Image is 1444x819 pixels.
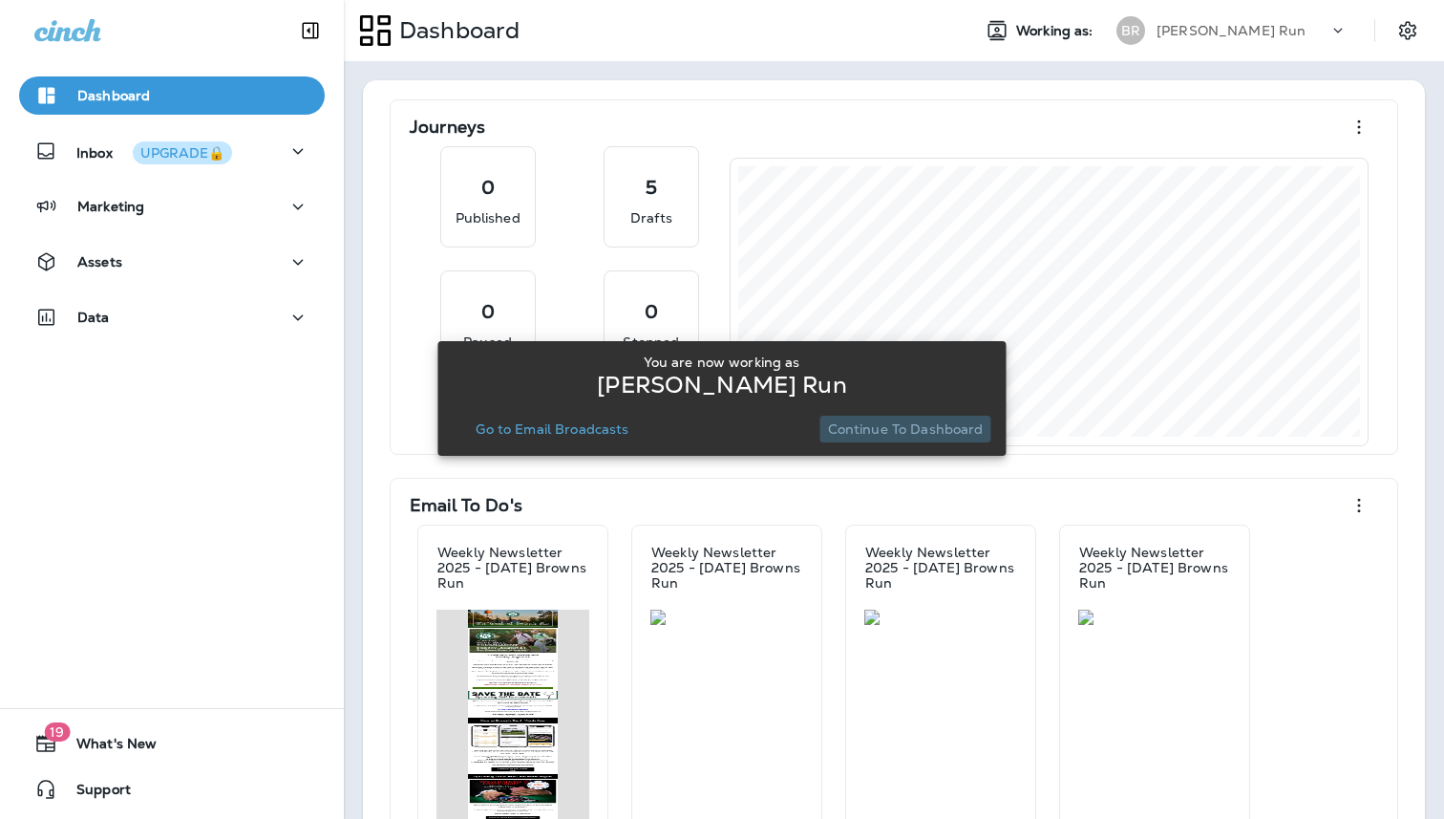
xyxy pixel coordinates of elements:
[1078,610,1231,625] img: 551f3744-5f7d-4ae4-a5cb-a2bbea7ba299.jpg
[410,496,522,515] p: Email To Do's
[57,782,131,805] span: Support
[77,199,144,214] p: Marketing
[828,421,984,437] p: Continue to Dashboard
[19,724,325,763] button: 19What's New
[140,146,224,160] div: UPGRADE🔒
[77,310,110,325] p: Data
[1116,16,1145,45] div: BR
[1391,13,1425,48] button: Settings
[19,770,325,808] button: Support
[77,88,150,103] p: Dashboard
[133,141,232,164] button: UPGRADE🔒
[1016,23,1097,39] span: Working as:
[410,118,485,137] p: Journeys
[476,421,628,437] p: Go to Email Broadcasts
[820,416,991,442] button: Continue to Dashboard
[19,132,325,170] button: InboxUPGRADE🔒
[76,141,232,162] p: Inbox
[44,722,70,742] span: 19
[19,298,325,336] button: Data
[19,187,325,226] button: Marketing
[77,254,122,269] p: Assets
[19,243,325,281] button: Assets
[597,377,846,393] p: [PERSON_NAME] Run
[468,416,636,442] button: Go to Email Broadcasts
[1157,23,1306,38] p: [PERSON_NAME] Run
[19,76,325,115] button: Dashboard
[284,11,337,50] button: Collapse Sidebar
[392,16,520,45] p: Dashboard
[57,736,157,759] span: What's New
[644,355,799,370] p: You are now working as
[1079,545,1230,591] p: Weekly Newsletter 2025 - [DATE] Browns Run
